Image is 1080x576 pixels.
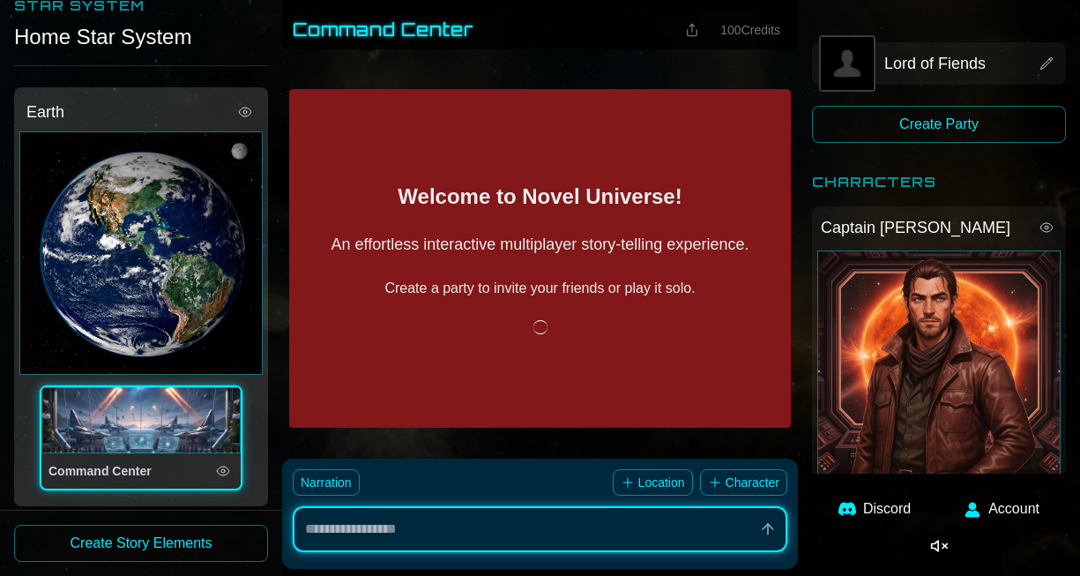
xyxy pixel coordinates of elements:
[916,530,962,562] button: Enable music
[235,101,256,123] button: View story element
[884,51,986,76] span: Lord of Fiends
[720,23,780,37] span: 100 Credits
[1036,53,1057,74] button: View story element
[14,525,268,562] button: Create Story Elements
[817,251,1061,494] div: Captain Markus
[613,469,693,496] button: Location
[331,232,749,257] h2: An effortless interactive multiplayer story-telling experience.
[41,387,241,453] div: Command Center
[678,19,706,41] button: Share this location
[821,37,874,90] button: Edit image
[212,460,234,482] button: View location
[48,464,152,478] span: Command Center
[713,18,787,42] button: 100Credits
[821,37,874,90] img: Lord of Fiends
[293,469,360,496] button: Narration
[1036,217,1057,238] button: View story element
[700,469,787,496] button: Character
[19,131,263,375] div: Earth
[812,106,1066,143] button: Create Party
[293,18,474,42] h1: Command Center
[964,500,981,518] img: User
[26,100,64,124] span: Earth
[838,500,856,518] img: Discord
[828,488,921,530] a: Discord
[398,183,682,211] h1: Welcome to Novel Universe!
[14,23,268,51] div: Home Star System
[812,171,1066,192] h2: Characters
[384,278,695,299] p: Create a party to invite your friends or play it solo.
[821,215,1010,240] span: Captain [PERSON_NAME]
[953,488,1050,530] button: Account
